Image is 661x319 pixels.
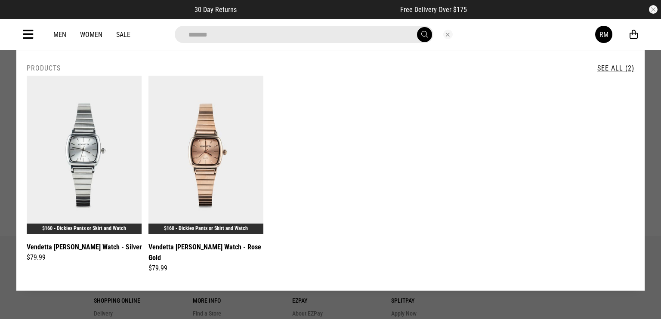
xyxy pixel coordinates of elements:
a: Women [80,31,102,39]
span: 30 Day Returns [195,6,237,14]
a: $160 - Dickies Pants or Skirt and Watch [164,225,248,231]
h2: Products [27,64,61,72]
a: Sale [116,31,130,39]
iframe: Customer reviews powered by Trustpilot [254,5,383,14]
a: Vendetta [PERSON_NAME] Watch - Rose Gold [148,242,263,263]
a: $160 - Dickies Pants or Skirt and Watch [42,225,126,231]
img: Vendetta Camille Watch - Silver in Silver [27,76,142,234]
a: See All (2) [597,64,634,72]
button: Close search [443,30,453,39]
a: Vendetta [PERSON_NAME] Watch - Silver [27,242,142,252]
img: Vendetta Camille Watch - Rose Gold in Pink [148,76,263,234]
span: Free Delivery Over $175 [400,6,467,14]
div: $79.99 [27,252,142,263]
a: Men [53,31,66,39]
div: RM [599,31,608,39]
div: $79.99 [148,263,263,273]
button: Open LiveChat chat widget [7,3,33,29]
